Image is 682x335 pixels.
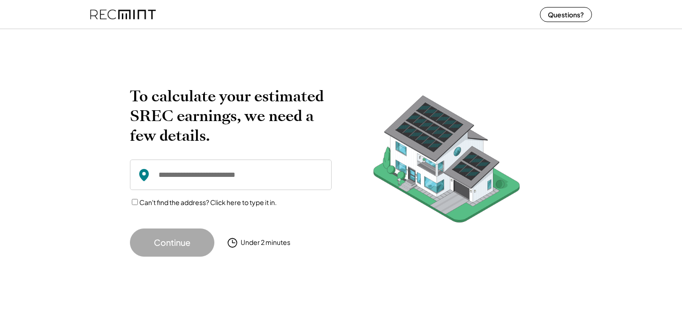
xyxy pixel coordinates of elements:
[130,228,214,257] button: Continue
[90,2,156,27] img: recmint-logotype%403x%20%281%29.jpeg
[241,238,290,247] div: Under 2 minutes
[130,86,332,145] h2: To calculate your estimated SREC earnings, we need a few details.
[355,86,538,237] img: RecMintArtboard%207.png
[540,7,592,22] button: Questions?
[139,198,277,206] label: Can't find the address? Click here to type it in.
